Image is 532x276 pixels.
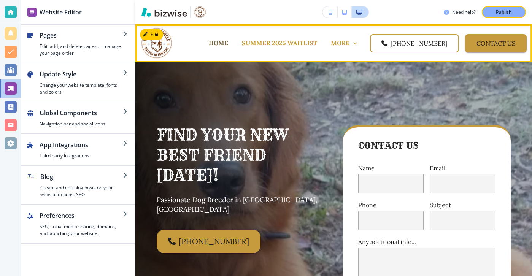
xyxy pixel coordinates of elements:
[40,140,123,149] h2: App Integrations
[358,201,424,209] p: Phone
[157,230,260,253] a: [PHONE_NUMBER]
[358,238,496,246] p: Any additional info...
[141,8,187,17] img: Bizwise Logo
[141,27,173,59] img: Lake Van Kennels
[40,172,123,181] h2: Blog
[209,39,228,48] p: HOME
[40,108,123,117] h2: Global Components
[21,205,135,243] button: PreferencesSEO, social media sharing, domains, and launching your website.
[21,25,135,63] button: PagesEdit, add, and delete pages or manage your page order
[482,6,526,18] button: Publish
[430,201,495,209] p: Subject
[370,34,459,52] a: [PHONE_NUMBER]
[40,211,123,220] h2: Preferences
[40,121,123,127] h4: Navigation bar and social icons
[140,29,163,40] button: Edit
[358,164,424,173] p: Name
[40,82,123,95] h4: Change your website template, fonts, and colors
[157,125,325,186] p: Find Your New Best Friend [DATE]!
[27,8,37,17] img: editor icon
[21,166,135,204] button: BlogCreate and edit blog posts on your website to boost SEO
[21,134,135,165] button: App IntegrationsThird party integrations
[40,8,82,17] h2: Website Editor
[40,223,123,237] h4: SEO, social media sharing, domains, and launching your website.
[242,39,317,48] p: SUMMER 2025 WAITLIST
[40,184,123,198] h4: Create and edit blog posts on your website to boost SEO
[358,140,419,152] h4: Contact Us
[430,164,495,173] p: Email
[40,43,123,57] h4: Edit, add, and delete pages or manage your page order
[194,6,206,18] img: Your Logo
[21,63,135,102] button: Update StyleChange your website template, fonts, and colors
[157,195,325,215] p: Passionate Dog Breeder in [GEOGRAPHIC_DATA], [GEOGRAPHIC_DATA]
[21,102,135,133] button: Global ComponentsNavigation bar and social icons
[40,31,123,40] h2: Pages
[40,152,123,159] h4: Third party integrations
[465,34,527,52] button: Contact Us
[40,70,123,79] h2: Update Style
[331,39,349,48] p: MORE
[496,9,512,16] p: Publish
[452,9,476,16] h3: Need help?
